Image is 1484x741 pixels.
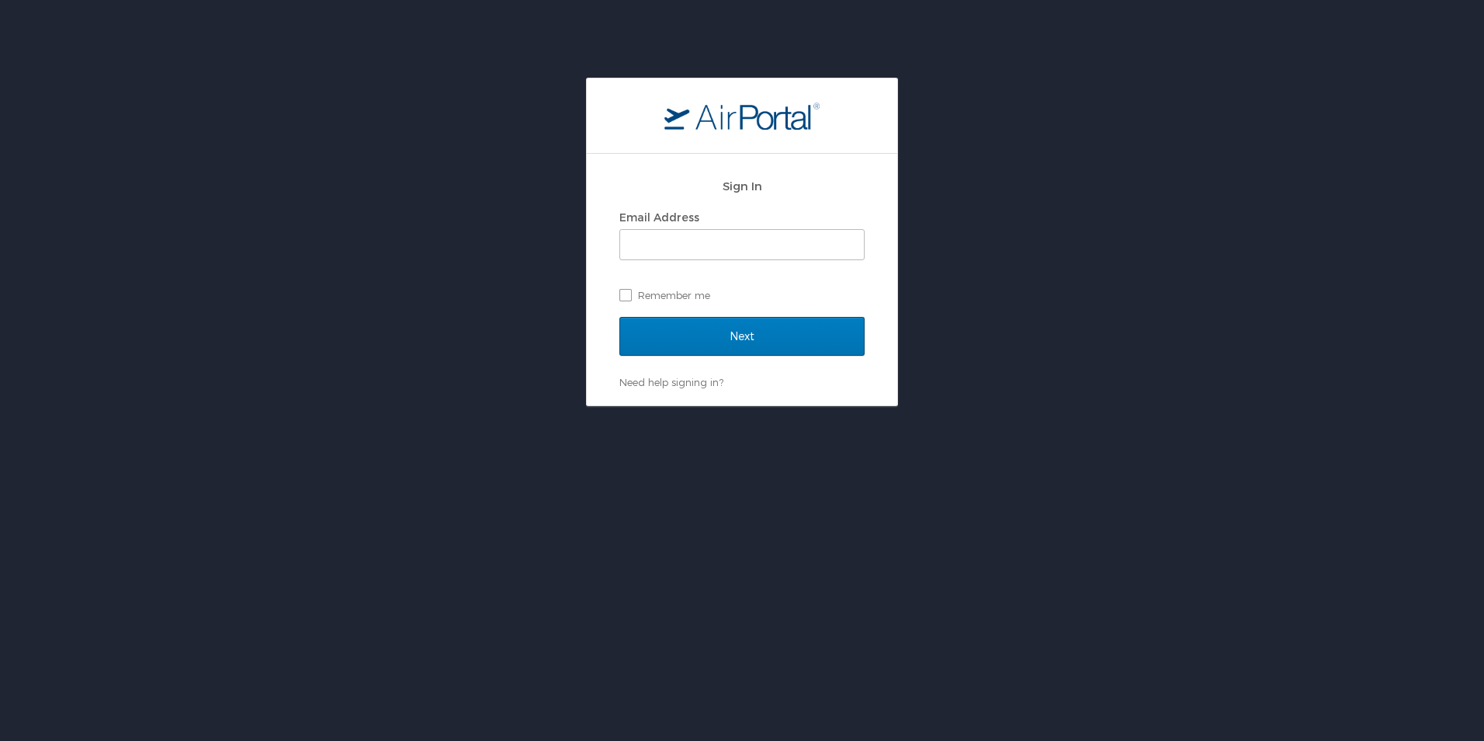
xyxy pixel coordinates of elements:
img: logo [664,102,820,130]
a: Need help signing in? [619,376,723,388]
input: Next [619,317,865,356]
label: Email Address [619,210,699,224]
label: Remember me [619,284,865,307]
h2: Sign In [619,177,865,195]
